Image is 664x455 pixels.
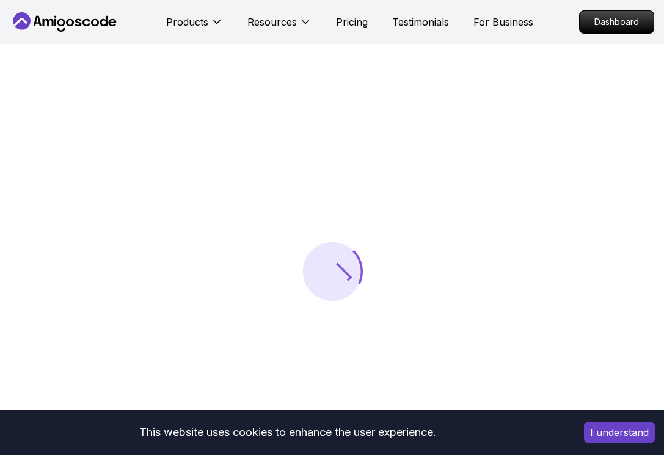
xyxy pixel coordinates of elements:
[166,15,223,39] button: Products
[584,422,655,443] button: Accept cookies
[247,15,297,29] p: Resources
[580,11,654,33] p: Dashboard
[336,15,368,29] a: Pricing
[392,15,449,29] a: Testimonials
[247,15,312,39] button: Resources
[166,15,208,29] p: Products
[579,10,654,34] a: Dashboard
[9,419,566,446] div: This website uses cookies to enhance the user experience.
[473,15,533,29] a: For Business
